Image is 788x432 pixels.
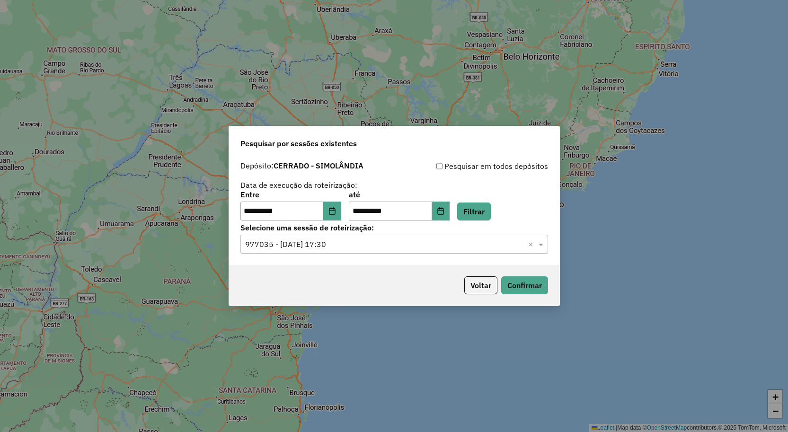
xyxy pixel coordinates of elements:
[240,189,341,200] label: Entre
[464,276,497,294] button: Voltar
[501,276,548,294] button: Confirmar
[240,138,357,149] span: Pesquisar por sessões existentes
[432,202,450,220] button: Choose Date
[240,222,548,233] label: Selecione uma sessão de roteirização:
[528,238,536,250] span: Clear all
[394,160,548,172] div: Pesquisar em todos depósitos
[240,179,357,191] label: Data de execução da roteirização:
[240,160,363,171] label: Depósito:
[349,189,450,200] label: até
[457,203,491,220] button: Filtrar
[323,202,341,220] button: Choose Date
[274,161,363,170] strong: CERRADO - SIMOLÂNDIA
